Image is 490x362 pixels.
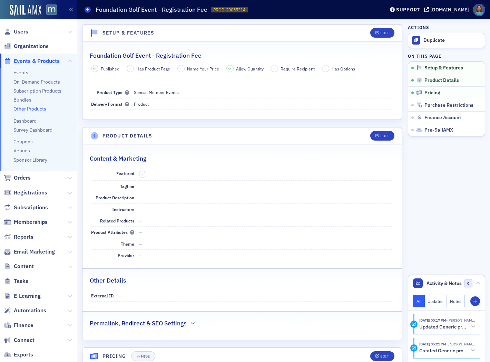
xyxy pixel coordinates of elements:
span: – [273,66,275,71]
span: Provider [118,253,134,258]
button: Updated Generic product: Foundation Golf Event - Registration Fee [419,323,475,331]
span: — [139,207,143,212]
span: Featured [116,171,134,176]
span: Automations [14,307,46,314]
div: Hide [141,354,150,358]
button: Edit [370,28,394,38]
span: Email Marketing [14,248,55,256]
button: Edit [370,351,394,361]
span: Events & Products [14,57,60,65]
div: Edit [380,354,389,358]
button: [DOMAIN_NAME] [424,7,471,12]
span: Pre-SailAMX [424,127,453,133]
a: Orders [4,174,31,182]
span: Orders [14,174,31,182]
span: — [139,241,143,247]
span: 0 [464,279,473,288]
span: Tasks [14,277,28,285]
a: Sponsor Library [13,157,47,163]
a: Users [4,28,28,36]
h2: Foundation Golf Event - Registration Fee [90,51,202,60]
button: Hide [131,351,155,361]
span: Dee Sullivan [446,342,475,346]
span: Users [14,28,28,36]
h2: Content & Marketing [90,154,146,163]
span: — [118,293,122,298]
a: On-Demand Products [13,79,60,85]
span: E-Learning [14,292,41,300]
span: Theme [121,241,134,247]
span: Subscriptions [14,204,48,211]
span: Product Description [96,195,134,200]
span: Product Attributes [91,229,134,235]
span: Delivery Format [91,101,129,107]
span: — [139,218,143,223]
span: Allow Quantity [236,66,264,72]
span: Setup & Features [424,65,463,71]
a: Events [13,69,28,76]
h2: Other Details [90,276,126,285]
h2: Permalink, Redirect & SEO Settings [90,319,187,328]
div: [DOMAIN_NAME] [430,7,469,13]
div: Edit [380,31,389,35]
a: Organizations [4,42,49,50]
time: 2/20/2024 05:21 PM [419,342,446,346]
img: SailAMX [46,4,57,15]
h4: Pricing [102,353,126,360]
a: Reports [4,233,33,241]
div: Edit [380,134,389,138]
h5: Updated Generic product: Foundation Golf Event - Registration Fee [419,324,469,330]
span: – [141,172,144,177]
a: Connect [4,336,35,344]
span: Has Product Page [136,66,170,72]
a: Tasks [4,277,28,285]
span: Name Your Price [187,66,219,72]
div: Support [396,7,420,13]
span: Content [14,263,34,270]
div: Duplicate [423,37,481,44]
span: Memberships [14,218,48,226]
a: Bundles [13,97,31,103]
h4: Actions [408,24,429,30]
h4: Product Details [102,132,153,140]
span: Tagline [120,183,134,189]
span: Product Details [424,77,459,84]
span: — [139,253,143,258]
div: Activity [410,321,418,328]
span: Finance Account [424,115,461,121]
h1: Foundation Golf Event - Registration Fee [96,6,207,14]
h5: Created Generic product: Foundation Golf Event - Registration Fee [419,348,469,354]
a: Other Products [13,106,46,112]
span: Organizations [14,42,49,50]
a: E-Learning [4,292,41,300]
span: Activity & Notes [427,280,462,287]
span: — [139,229,143,235]
span: Product Type [97,89,129,95]
a: Subscriptions [4,204,48,211]
a: Registrations [4,189,47,197]
a: Subscription Products [13,88,61,94]
span: — [139,195,143,200]
span: – [324,66,326,71]
button: Notes [447,295,465,307]
span: Dee Sullivan [446,318,475,323]
span: Instructors [112,207,134,212]
span: Registrations [14,189,47,197]
span: Reports [14,233,33,241]
span: External ID [91,293,114,298]
span: Finance [14,322,33,329]
button: Duplicate [408,33,485,48]
a: Email Marketing [4,248,55,256]
a: Events & Products [4,57,60,65]
a: Finance [4,322,33,329]
span: Profile [473,4,485,16]
img: SailAMX [10,5,41,16]
a: Exports [4,351,33,359]
time: 2/23/2024 05:17 PM [419,318,446,323]
a: Coupons [13,139,33,145]
button: Edit [370,131,394,141]
button: Created Generic product: Foundation Golf Event - Registration Fee [419,347,475,354]
h4: On this page [408,53,485,59]
span: – [129,66,131,71]
a: Survey Dashboard [13,127,52,133]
